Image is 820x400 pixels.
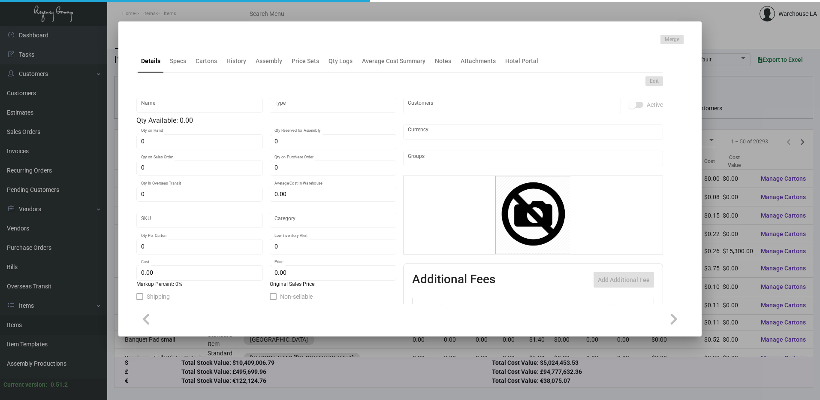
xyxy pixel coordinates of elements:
[329,57,353,66] div: Qty Logs
[647,100,663,110] span: Active
[570,298,605,313] th: Price
[292,57,319,66] div: Price Sets
[412,272,495,288] h2: Additional Fees
[413,298,439,313] th: Active
[280,291,313,302] span: Non-sellable
[598,276,650,283] span: Add Additional Fee
[605,298,644,313] th: Price type
[435,57,451,66] div: Notes
[226,57,246,66] div: History
[594,272,654,288] button: Add Additional Fee
[196,57,217,66] div: Cartons
[362,57,425,66] div: Average Cost Summary
[408,155,659,162] input: Add new..
[660,35,684,44] button: Merge
[170,57,186,66] div: Specs
[141,57,160,66] div: Details
[408,102,617,109] input: Add new..
[461,57,496,66] div: Attachments
[51,380,68,389] div: 0.51.2
[534,298,570,313] th: Cost
[3,380,47,389] div: Current version:
[136,115,396,126] div: Qty Available: 0.00
[147,291,170,302] span: Shipping
[665,36,679,43] span: Merge
[256,57,282,66] div: Assembly
[438,298,534,313] th: Type
[650,78,659,85] span: Edit
[645,76,663,86] button: Edit
[505,57,538,66] div: Hotel Portal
